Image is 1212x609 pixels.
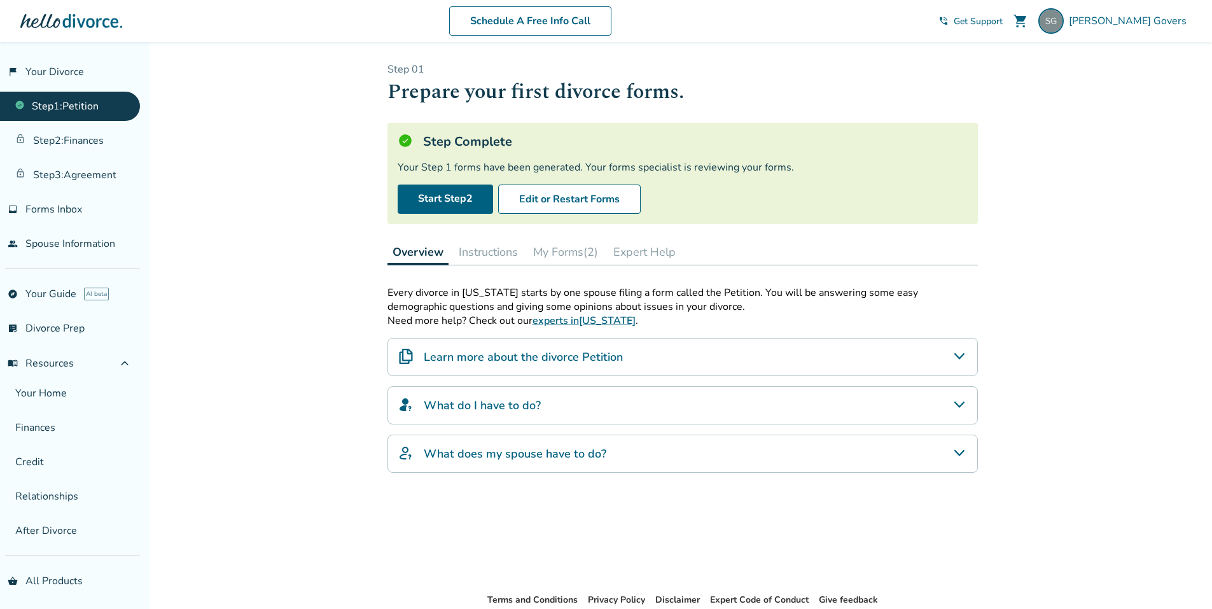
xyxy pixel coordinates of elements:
[1069,14,1192,28] span: [PERSON_NAME] Govers
[387,286,978,314] p: Every divorce in [US_STATE] starts by one spouse filing a form called the Petition. You will be a...
[8,356,74,370] span: Resources
[424,445,606,462] h4: What does my spouse have to do?
[387,76,978,108] h1: Prepare your first divorce forms.
[710,594,809,606] a: Expert Code of Conduct
[1013,13,1028,29] span: shopping_cart
[8,204,18,214] span: inbox
[423,133,512,150] h5: Step Complete
[8,67,18,77] span: flag_2
[8,358,18,368] span: menu_book
[398,397,414,412] img: What do I have to do?
[528,239,603,265] button: My Forms(2)
[1148,548,1212,609] iframe: Chat Widget
[398,349,414,364] img: Learn more about the divorce Petition
[387,62,978,76] p: Step 0 1
[487,594,578,606] a: Terms and Conditions
[655,592,700,608] li: Disclaimer
[1038,8,1064,34] img: sgovers@metrocitypartners.com
[387,338,978,376] div: Learn more about the divorce Petition
[387,239,449,265] button: Overview
[938,15,1003,27] a: phone_in_talkGet Support
[398,445,414,461] img: What does my spouse have to do?
[8,576,18,586] span: shopping_basket
[117,356,132,371] span: expand_less
[8,239,18,249] span: people
[387,386,978,424] div: What do I have to do?
[25,202,82,216] span: Forms Inbox
[398,160,968,174] div: Your Step 1 forms have been generated. Your forms specialist is reviewing your forms.
[533,314,636,328] a: experts in[US_STATE]
[954,15,1003,27] span: Get Support
[588,594,645,606] a: Privacy Policy
[398,185,493,214] a: Start Step2
[387,314,978,328] p: Need more help? Check out our .
[84,288,109,300] span: AI beta
[8,323,18,333] span: list_alt_check
[819,592,878,608] li: Give feedback
[424,397,541,414] h4: What do I have to do?
[387,435,978,473] div: What does my spouse have to do?
[454,239,523,265] button: Instructions
[938,16,949,26] span: phone_in_talk
[8,289,18,299] span: explore
[424,349,623,365] h4: Learn more about the divorce Petition
[449,6,611,36] a: Schedule A Free Info Call
[608,239,681,265] button: Expert Help
[498,185,641,214] button: Edit or Restart Forms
